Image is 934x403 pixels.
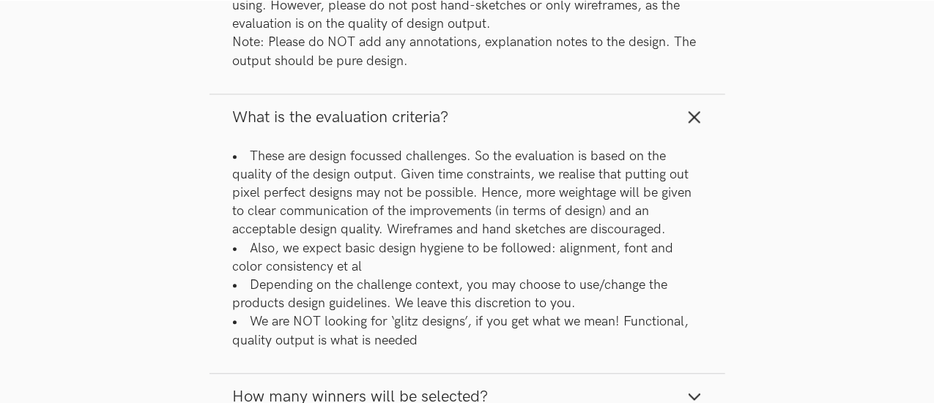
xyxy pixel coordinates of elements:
[233,147,702,239] li: These are design focussed challenges. So the evaluation is based on the quality of the design out...
[233,108,449,127] span: What is the evaluation criteria?
[233,276,702,312] li: Depending on the challenge context, you may choose to use/change the products design guidelines. ...
[210,140,725,373] div: What is the evaluation criteria?
[210,94,725,140] button: What is the evaluation criteria?
[233,312,702,349] li: We are NOT looking for ‘glitz designs’, if you get what we mean! Functional, quality output is wh...
[233,239,702,276] li: Also, we expect basic design hygiene to be followed: alignment, font and color consistency et al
